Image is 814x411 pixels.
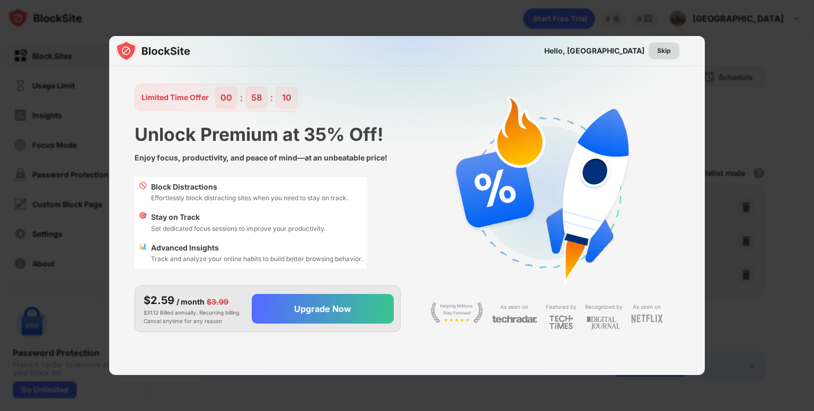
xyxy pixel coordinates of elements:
[116,36,711,246] img: gradient.svg
[144,292,174,308] div: $2.59
[631,315,663,323] img: light-netflix.svg
[492,315,537,324] img: light-techradar.svg
[657,46,671,56] div: Skip
[139,242,147,264] div: 📊
[294,303,351,314] div: Upgrade Now
[585,302,623,312] div: Recognized by
[176,296,205,308] div: / month
[546,302,577,312] div: Featured by
[430,302,483,323] img: light-stay-focus.svg
[207,296,228,308] div: $3.99
[549,315,573,329] img: light-techtimes.svg
[587,315,621,332] img: light-digital-journal.svg
[500,302,528,312] div: As seen on
[151,242,362,254] div: Advanced Insights
[144,292,243,325] div: $31.12 Billed annually. Recurring billing. Cancel anytime for any reason
[633,302,661,312] div: As seen on
[151,254,362,264] div: Track and analyze your online habits to build better browsing behavior.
